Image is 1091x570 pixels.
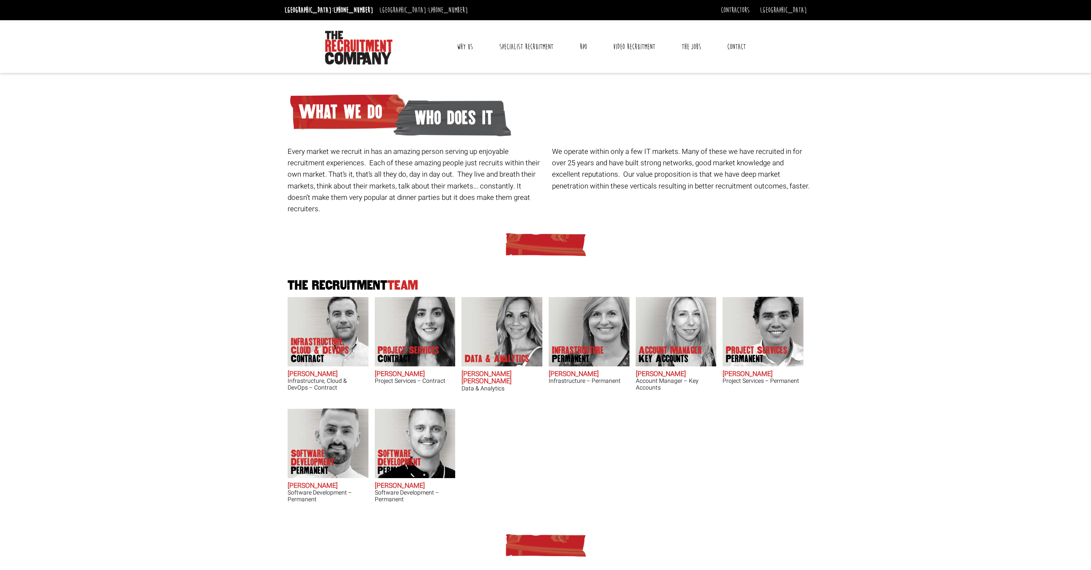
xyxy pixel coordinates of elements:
[461,371,542,385] h2: [PERSON_NAME] [PERSON_NAME]
[465,355,529,363] p: Data & Analytics
[461,297,542,366] img: Anna-Maria Julie does Data & Analytics
[808,181,810,191] span: .
[723,371,803,378] h2: [PERSON_NAME]
[288,489,368,503] h3: Software Development – Permanent
[726,355,787,363] span: Permanent
[675,36,707,57] a: The Jobs
[721,5,750,15] a: Contractors
[760,5,807,15] a: [GEOGRAPHIC_DATA]
[549,378,630,384] h3: Infrastructure – Permanent
[333,5,373,15] a: [PHONE_NUMBER]
[375,482,456,490] h2: [PERSON_NAME]
[451,36,479,57] a: Why Us
[549,371,630,378] h2: [PERSON_NAME]
[288,297,368,366] img: Adam Eshet does Infrastructure, Cloud & DevOps Contract
[387,278,418,292] span: Team
[635,297,716,366] img: Frankie Gaffney's our Account Manager Key Accounts
[378,355,439,363] span: Contract
[291,355,358,363] span: Contract
[639,355,702,363] span: Key Accounts
[288,146,546,215] p: Every market we recruit in has an amazing person serving up enjoyable recruitment experiences. Ea...
[377,3,470,17] li: [GEOGRAPHIC_DATA]:
[574,36,593,57] a: RPO
[549,297,630,366] img: Amanda Evans's Our Infrastructure Permanent
[283,3,375,17] li: [GEOGRAPHIC_DATA]:
[291,466,358,475] span: Permanent
[291,338,358,363] p: Infrastructure, Cloud & DevOps
[721,36,752,57] a: Contact
[291,449,358,475] p: Software Development
[375,378,456,384] h3: Project Services – Contract
[375,489,456,503] h3: Software Development – Permanent
[374,409,455,478] img: Sam Williamson does Software Development Permanent
[288,482,368,490] h2: [PERSON_NAME]
[723,378,803,384] h3: Project Services – Permanent
[375,371,456,378] h2: [PERSON_NAME]
[726,346,787,363] p: Project Services
[288,378,368,391] h3: Infrastructure, Cloud & DevOps – Contract
[552,355,604,363] span: Permanent
[607,36,662,57] a: Video Recruitment
[461,385,542,392] h3: Data & Analytics
[378,466,445,475] span: Permanent
[285,279,807,292] h2: The Recruitment
[325,31,392,65] img: The Recruitment Company
[639,346,702,363] p: Account Manager
[378,346,439,363] p: Project Services
[428,5,468,15] a: [PHONE_NUMBER]
[552,346,604,363] p: Infrastructure
[552,146,810,192] p: We operate within only a few IT markets. Many of these we have recruited in for over 25 years and...
[378,449,445,475] p: Software Development
[493,36,560,57] a: Specialist Recruitment
[636,371,717,378] h2: [PERSON_NAME]
[374,297,455,366] img: Claire Sheerin does Project Services Contract
[288,409,368,478] img: Liam Cox does Software Development Permanent
[636,378,717,391] h3: Account Manager – Key Accounts
[288,371,368,378] h2: [PERSON_NAME]
[723,297,803,366] img: Sam McKay does Project Services Permanent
